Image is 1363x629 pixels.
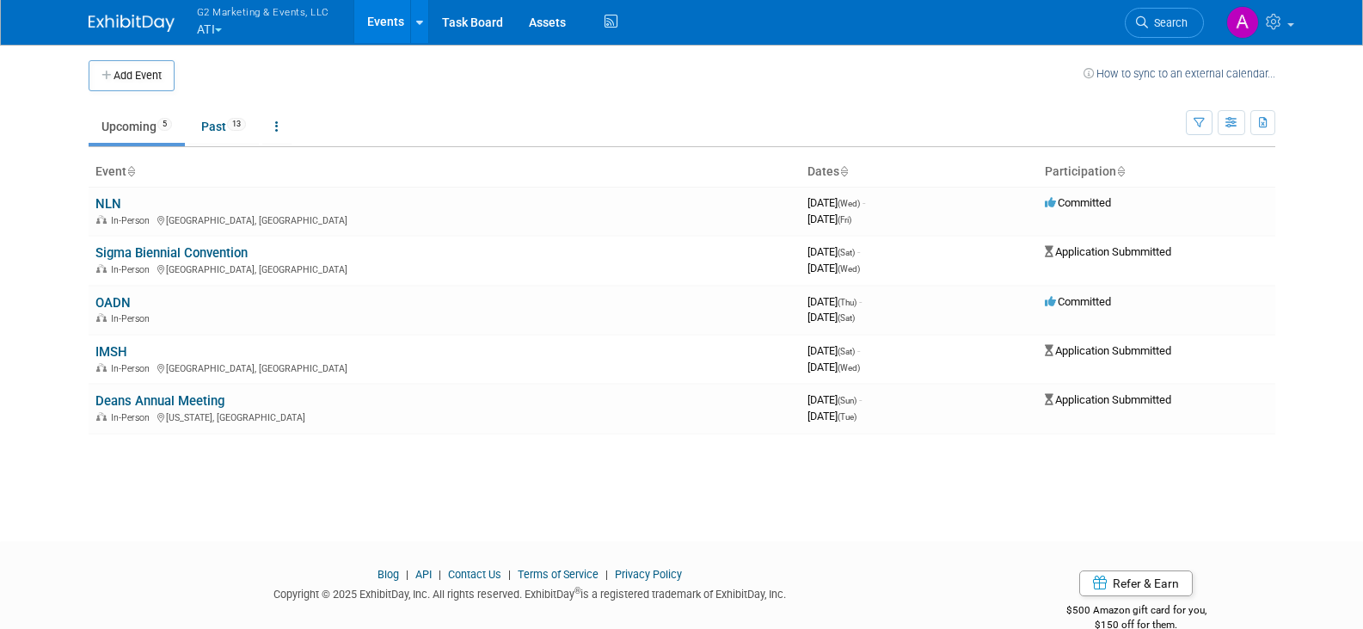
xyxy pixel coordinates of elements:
a: Deans Annual Meeting [95,393,224,409]
span: 13 [227,118,246,131]
span: In-Person [111,215,155,226]
span: [DATE] [807,344,860,357]
span: In-Person [111,264,155,275]
img: In-Person Event [96,215,107,224]
span: [DATE] [807,196,865,209]
span: Search [1148,16,1188,29]
a: Upcoming5 [89,110,185,143]
a: IMSH [95,344,127,360]
span: (Sat) [838,313,855,323]
a: API [415,568,432,581]
span: - [859,295,862,308]
span: - [863,196,865,209]
sup: ® [574,586,580,595]
span: Application Submmitted [1045,344,1171,357]
span: (Sun) [838,396,856,405]
span: (Sat) [838,347,855,356]
span: [DATE] [807,245,860,258]
div: [GEOGRAPHIC_DATA], [GEOGRAPHIC_DATA] [95,262,794,275]
a: Blog [378,568,399,581]
span: [DATE] [807,361,860,373]
span: (Fri) [838,215,851,225]
img: In-Person Event [96,264,107,273]
a: Sort by Event Name [126,164,135,178]
div: [GEOGRAPHIC_DATA], [GEOGRAPHIC_DATA] [95,361,794,374]
a: Past13 [188,110,259,143]
span: | [434,568,445,581]
span: (Tue) [838,412,856,422]
img: In-Person Event [96,313,107,322]
span: In-Person [111,412,155,423]
span: | [402,568,413,581]
a: Privacy Policy [615,568,682,581]
th: Event [89,157,801,187]
span: (Wed) [838,264,860,274]
span: [DATE] [807,311,855,324]
span: G2 Marketing & Events, LLC [197,3,329,21]
button: Add Event [89,60,175,91]
a: Search [1125,8,1204,38]
a: Contact Us [448,568,501,581]
a: NLN [95,196,121,212]
span: [DATE] [807,262,860,274]
a: Sort by Participation Type [1116,164,1125,178]
th: Participation [1038,157,1275,187]
img: Anna Lerner [1226,6,1259,39]
span: (Thu) [838,298,856,307]
a: Terms of Service [518,568,599,581]
a: Sort by Start Date [839,164,848,178]
div: [US_STATE], [GEOGRAPHIC_DATA] [95,410,794,423]
div: [GEOGRAPHIC_DATA], [GEOGRAPHIC_DATA] [95,213,794,226]
span: In-Person [111,313,155,324]
span: [DATE] [807,213,851,225]
span: (Wed) [838,363,860,373]
a: OADN [95,295,131,311]
span: - [859,393,862,406]
span: (Wed) [838,199,860,208]
span: [DATE] [807,295,862,308]
a: Refer & Earn [1079,570,1193,596]
span: Application Submmitted [1045,245,1171,258]
span: Committed [1045,196,1111,209]
span: (Sat) [838,248,855,257]
div: Copyright © 2025 ExhibitDay, Inc. All rights reserved. ExhibitDay is a registered trademark of Ex... [89,583,973,602]
a: How to sync to an external calendar... [1084,67,1275,80]
th: Dates [801,157,1038,187]
img: ExhibitDay [89,15,175,32]
span: | [504,568,515,581]
span: [DATE] [807,393,862,406]
img: In-Person Event [96,363,107,372]
span: 5 [157,118,172,131]
span: - [857,344,860,357]
span: In-Person [111,363,155,374]
a: Sigma Biennial Convention [95,245,248,261]
span: [DATE] [807,410,856,422]
span: Application Submmitted [1045,393,1171,406]
span: | [601,568,612,581]
span: - [857,245,860,258]
img: In-Person Event [96,412,107,421]
span: Committed [1045,295,1111,308]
